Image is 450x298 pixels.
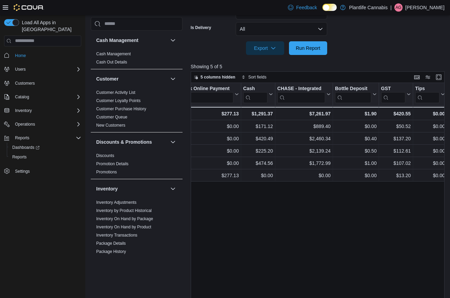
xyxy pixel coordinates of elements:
button: Run Report [289,41,327,55]
div: $225.20 [243,147,273,155]
a: Inventory On Hand by Package [96,216,153,221]
a: Customer Purchase History [96,107,146,111]
div: Cash Management [91,50,183,69]
span: Run Report [296,45,320,52]
button: Breadstack Online Payment [166,85,238,103]
button: Cash Management [96,37,168,44]
button: Users [12,65,28,73]
div: $0.40 [335,134,377,143]
button: Home [1,51,84,60]
div: $2,460.34 [277,134,331,143]
div: $277.13 [166,110,238,118]
button: Operations [12,120,38,128]
button: Customer [169,75,177,83]
nav: Complex example [4,48,81,194]
div: $50.52 [381,122,411,130]
span: Customer Queue [96,114,127,120]
div: Breadstack Online Payment [166,85,233,92]
button: Inventory [12,107,34,115]
span: New Customers [96,123,125,128]
button: Inventory [169,185,177,193]
div: $0.00 [415,147,445,155]
p: Showing 5 of 5 [191,63,447,70]
span: 5 columns hidden [201,74,235,80]
div: $420.55 [381,110,411,118]
span: Reports [15,135,29,141]
span: Cash Management [96,51,131,57]
span: Cash Out Details [96,59,127,65]
p: | [390,3,392,12]
span: Catalog [12,93,81,101]
div: $0.00 [335,122,377,130]
button: Inventory [1,106,84,115]
span: Dashboards [12,145,40,150]
button: Cash Management [169,36,177,44]
a: Customer Loyalty Points [96,98,141,103]
span: Inventory [15,108,32,113]
div: Breadstack Online Payment [166,85,233,103]
div: $0.00 [335,171,377,180]
span: Inventory [12,107,81,115]
div: $13.20 [381,171,411,180]
div: Tips [415,85,439,92]
a: Package Details [96,241,126,246]
button: Discounts & Promotions [169,138,177,146]
div: $277.13 [166,171,239,180]
img: Cova [14,4,44,11]
p: [PERSON_NAME] [405,3,445,12]
a: Inventory On Hand by Product [96,225,151,229]
div: CHASE - Integrated [277,85,325,103]
button: Enter fullscreen [435,73,443,81]
button: Customer [96,75,168,82]
span: Reports [12,134,81,142]
button: Export [246,41,284,55]
h3: Inventory [96,185,118,192]
span: Load All Apps in [GEOGRAPHIC_DATA] [19,19,81,33]
a: Reports [10,153,29,161]
div: $107.02 [381,159,411,167]
span: Home [12,51,81,60]
div: $0.00 [415,110,445,118]
button: Inventory [96,185,168,192]
div: GST [381,85,405,92]
div: GST [381,85,405,103]
span: Customers [12,79,81,87]
a: Inventory Transactions [96,233,137,238]
h3: Cash Management [96,37,139,44]
a: Dashboards [10,143,42,152]
a: Customer Activity List [96,90,135,95]
div: $0.00 [415,134,445,143]
div: $0.00 [243,171,273,180]
span: Feedback [296,4,317,11]
button: Sort fields [239,73,269,81]
div: $0.00 [166,122,239,130]
div: $0.00 [415,122,445,130]
a: Promotion Details [96,161,129,166]
button: GST [381,85,411,103]
div: $1,772.99 [277,159,331,167]
button: Reports [12,134,32,142]
div: Cash [243,85,267,103]
button: Settings [1,166,84,176]
input: Dark Mode [322,4,337,11]
div: $1,291.37 [243,110,273,118]
a: Feedback [285,1,320,14]
span: Users [12,65,81,73]
div: $2,139.24 [277,147,331,155]
span: Package History [96,249,126,254]
div: Angelo Gomez [394,3,403,12]
span: Reports [12,154,27,160]
label: Is Delivery [191,25,211,30]
a: Cash Management [96,52,131,56]
a: Customer Queue [96,115,127,119]
a: Home [12,52,29,60]
div: $171.12 [243,122,273,130]
button: Display options [424,73,432,81]
a: Inventory by Product Historical [96,208,152,213]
